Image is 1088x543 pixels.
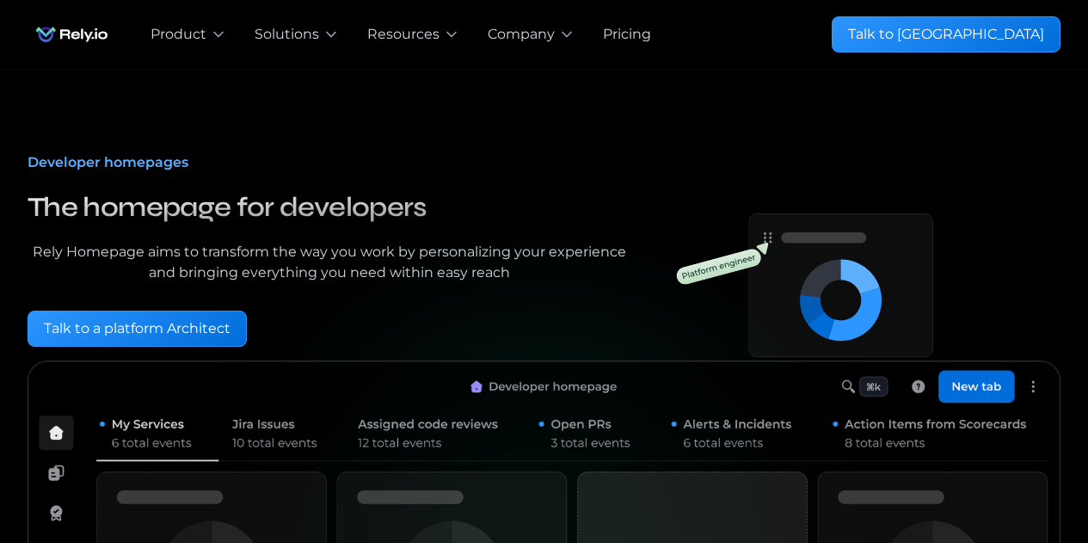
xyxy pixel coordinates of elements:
[44,318,231,339] div: Talk to a platform Architect
[848,24,1044,45] div: Talk to [GEOGRAPHIC_DATA]
[603,24,651,45] a: Pricing
[151,24,206,45] div: Product
[255,24,319,45] div: Solutions
[28,17,116,52] img: Rely.io logo
[28,242,630,283] div: Rely Homepage aims to transform the way you work by personalizing your experience and bringing ev...
[832,16,1060,52] a: Talk to [GEOGRAPHIC_DATA]
[28,311,247,347] a: Talk to a platform Architect
[28,187,630,228] h3: The homepage for developers
[28,152,630,173] div: Developer homepages
[488,24,555,45] div: Company
[658,184,1060,361] a: open lightbox
[974,429,1064,519] iframe: Chatbot
[367,24,440,45] div: Resources
[28,17,116,52] a: home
